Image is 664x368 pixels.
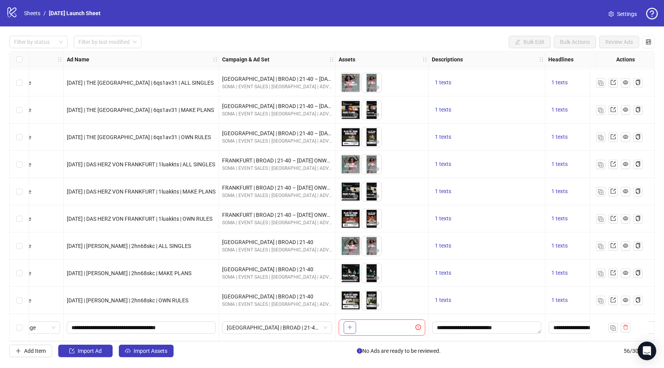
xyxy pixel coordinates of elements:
a: Sheets [23,9,42,17]
span: eye [353,139,358,145]
img: Asset 1 [341,291,360,310]
img: Asset 1 [341,73,360,92]
span: eye [353,194,358,199]
span: Settings [617,10,637,18]
div: [GEOGRAPHIC_DATA] | BROAD | 21-40 [222,292,332,301]
div: Select row 49 [10,124,29,151]
span: eye [374,112,379,117]
button: Duplicate [596,214,605,223]
span: [DATE] | THE [GEOGRAPHIC_DATA] | 6qs1av31 | MAKE PLANS [67,107,214,113]
img: Asset 1 [341,155,360,174]
button: Duplicate [596,78,605,87]
span: import [69,348,75,354]
img: Asset 2 [362,100,381,120]
img: Duplicate [598,108,603,113]
span: eye [353,302,358,308]
span: copy [635,270,641,276]
span: delete [623,324,628,330]
img: Duplicate [598,135,603,140]
span: export [610,161,616,167]
span: holder [334,57,340,62]
div: Select row 47 [10,69,29,96]
span: [DATE] | THE [GEOGRAPHIC_DATA] | 6qs1av31 | OWN RULES [67,134,211,140]
img: Asset 2 [362,236,381,256]
button: Review Ads [599,36,639,48]
span: exclamation-circle [415,324,423,330]
button: Preview [372,192,381,201]
div: Select row 51 [10,178,29,205]
button: 1 texts [432,214,454,223]
img: Asset 2 [362,127,381,147]
span: 1 texts [435,270,451,276]
span: copy [635,107,641,112]
button: Duplicate [596,187,605,196]
span: eye [374,221,379,226]
strong: Campaign & Ad Set [222,55,269,64]
span: 1 texts [551,134,568,140]
img: Duplicate [598,298,603,303]
span: holder [329,57,334,62]
span: eye [374,302,379,308]
span: setting [608,11,614,17]
span: info-circle [357,348,362,354]
button: 1 texts [548,241,571,251]
span: eye [623,243,628,248]
button: Duplicate [596,269,605,278]
span: eye [374,194,379,199]
span: eye [353,85,358,90]
span: copy [635,188,641,194]
button: 1 texts [548,296,571,305]
span: 1 texts [551,161,568,167]
button: 1 texts [548,133,571,142]
img: Duplicate [598,80,603,86]
img: Asset 2 [362,73,381,92]
button: 1 texts [432,296,454,305]
img: Asset 2 [362,291,381,310]
span: eye [623,161,628,167]
span: 1 texts [551,215,568,221]
span: eye [374,275,379,281]
button: 1 texts [432,105,454,115]
div: Resize Ad Format column [61,52,63,67]
span: Import Assets [134,348,167,354]
div: [GEOGRAPHIC_DATA] | BROAD | 21-40 – [DATE] [222,75,332,83]
div: [GEOGRAPHIC_DATA] | BROAD | 21-40 – [DATE] [222,102,332,110]
div: Select all rows [10,52,29,67]
div: SOMA | EVENT SALES | [GEOGRAPHIC_DATA] | ADVANTAGE+ [222,110,332,118]
span: copy [635,243,641,248]
div: Open Intercom Messenger [638,342,656,360]
button: Preview [372,138,381,147]
strong: Actions [616,55,635,64]
span: 1 texts [435,188,451,194]
li: / [43,9,46,17]
button: Preview [372,165,381,174]
button: Bulk Edit [509,36,551,48]
span: 1 texts [551,297,568,303]
span: eye [623,80,628,85]
span: export [610,80,616,85]
button: Preview [351,165,360,174]
span: holder [57,57,63,62]
button: Duplicate [596,241,605,251]
img: Asset 1 [341,263,360,283]
button: Duplicate [608,323,618,332]
img: Duplicate [598,216,603,222]
span: holder [544,57,549,62]
span: export [610,297,616,303]
span: [DATE] | [PERSON_NAME] | 2hn68skc | ALL SINGLES [67,243,191,249]
div: SOMA | EVENT SALES | [GEOGRAPHIC_DATA] | ADVANTAGE+ [222,138,332,145]
span: 1 texts [551,79,568,85]
button: Preview [372,219,381,228]
div: Select row 50 [10,151,29,178]
button: Import Assets [119,345,174,357]
button: Preview [372,246,381,256]
button: 1 texts [548,78,571,87]
span: [DATE] | [PERSON_NAME] | 2hn68skc | OWN RULES [67,297,188,303]
button: Import Ad [58,345,113,357]
button: Duplicate [596,133,605,142]
span: [DATE] | DAS HERZ VON FRANKFURT | 1luakkts | ALL SINGLES [67,161,215,167]
div: SOMA | EVENT SALES | [GEOGRAPHIC_DATA] | ADVANTAGE+ [222,246,332,254]
div: Select row 54 [10,260,29,287]
div: Edit values [432,321,542,334]
button: Preview [372,274,381,283]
